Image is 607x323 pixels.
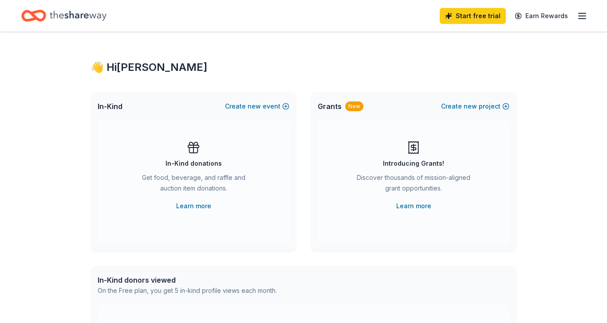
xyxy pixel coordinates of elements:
[248,101,261,112] span: new
[383,158,444,169] div: Introducing Grants!
[98,285,277,296] div: On the Free plan, you get 5 in-kind profile views each month.
[345,101,363,111] div: New
[133,172,254,197] div: Get food, beverage, and raffle and auction item donations.
[396,201,431,211] a: Learn more
[464,101,477,112] span: new
[98,275,277,285] div: In-Kind donors viewed
[509,8,573,24] a: Earn Rewards
[176,201,211,211] a: Learn more
[441,101,509,112] button: Createnewproject
[353,172,474,197] div: Discover thousands of mission-aligned grant opportunities.
[166,158,222,169] div: In-Kind donations
[98,101,122,112] span: In-Kind
[225,101,289,112] button: Createnewevent
[91,60,516,74] div: 👋 Hi [PERSON_NAME]
[318,101,342,112] span: Grants
[21,5,106,26] a: Home
[440,8,506,24] a: Start free trial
